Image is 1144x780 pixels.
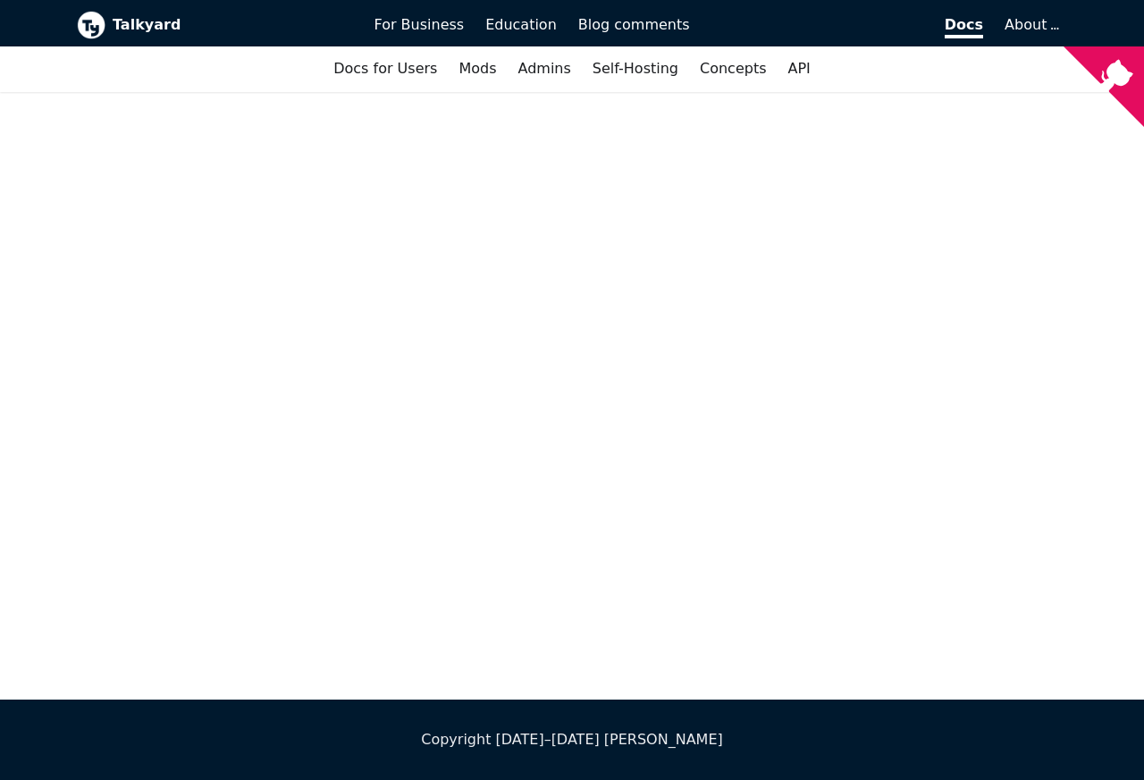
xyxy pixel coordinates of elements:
[448,54,507,84] a: Mods
[578,16,690,33] span: Blog comments
[778,54,821,84] a: API
[364,10,475,40] a: For Business
[374,16,465,33] span: For Business
[689,54,778,84] a: Concepts
[568,10,701,40] a: Blog comments
[582,54,689,84] a: Self-Hosting
[1005,16,1056,33] a: About
[113,13,349,37] b: Talkyard
[508,54,582,84] a: Admins
[485,16,557,33] span: Education
[77,728,1067,751] div: Copyright [DATE]–[DATE] [PERSON_NAME]
[323,54,448,84] a: Docs for Users
[701,10,995,40] a: Docs
[77,11,105,39] img: Talkyard logo
[475,10,568,40] a: Education
[77,11,349,39] a: Talkyard logoTalkyard
[945,16,983,38] span: Docs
